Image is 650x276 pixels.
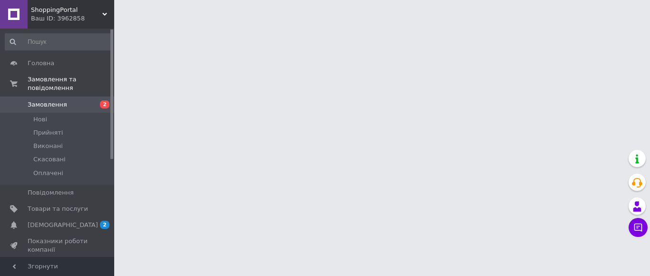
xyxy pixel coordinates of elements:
[28,237,88,254] span: Показники роботи компанії
[28,221,98,229] span: [DEMOGRAPHIC_DATA]
[100,221,109,229] span: 2
[28,205,88,213] span: Товари та послуги
[28,59,54,68] span: Головна
[28,75,114,92] span: Замовлення та повідомлення
[31,6,102,14] span: ShoppingPortal
[33,142,63,150] span: Виконані
[28,188,74,197] span: Повідомлення
[33,115,47,124] span: Нові
[5,33,112,50] input: Пошук
[33,155,66,164] span: Скасовані
[100,100,109,108] span: 2
[33,169,63,177] span: Оплачені
[629,218,648,237] button: Чат з покупцем
[31,14,114,23] div: Ваш ID: 3962858
[33,128,63,137] span: Прийняті
[28,100,67,109] span: Замовлення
